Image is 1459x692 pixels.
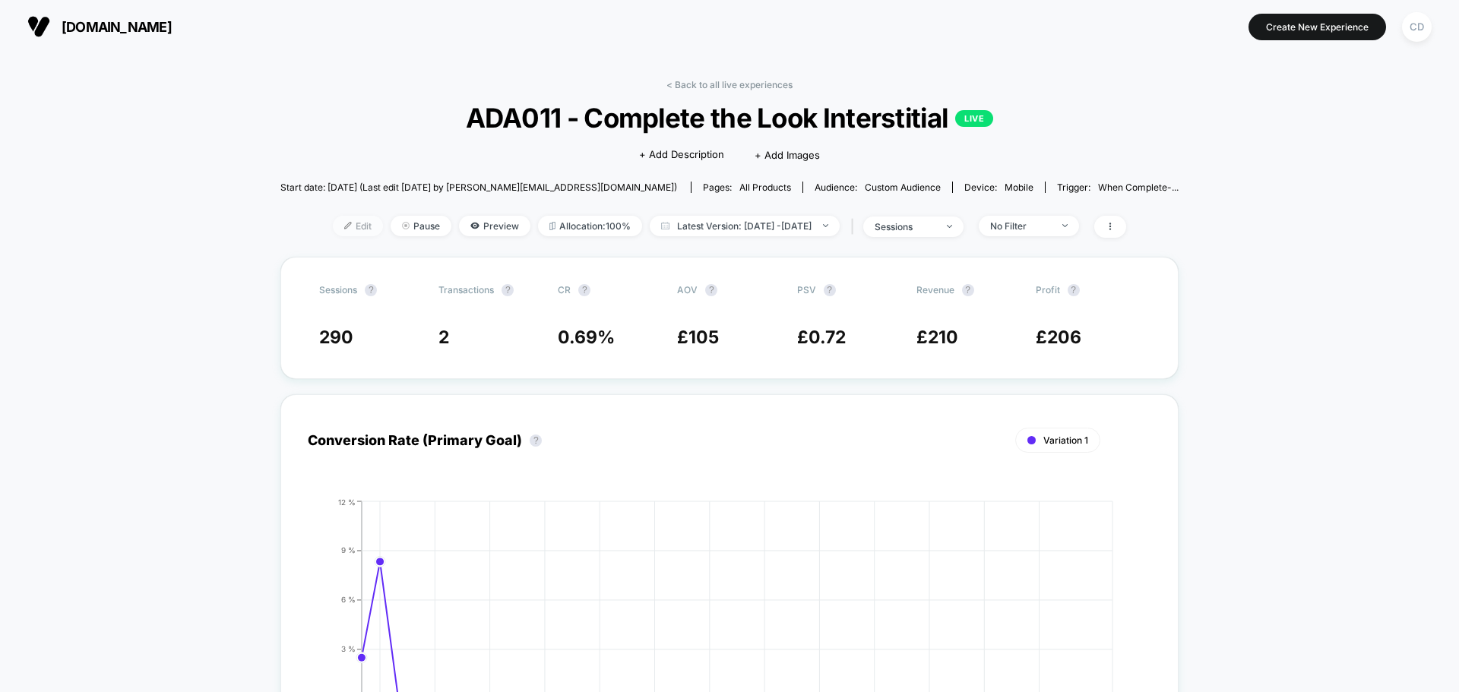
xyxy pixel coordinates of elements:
[62,19,172,35] span: [DOMAIN_NAME]
[703,182,791,193] div: Pages:
[558,327,615,348] span: 0.69 %
[341,644,356,653] tspan: 3 %
[438,327,449,348] span: 2
[1249,14,1386,40] button: Create New Experience
[955,110,993,127] p: LIVE
[1098,182,1179,193] span: When complete-...
[815,182,941,193] div: Audience:
[402,222,410,229] img: end
[705,284,717,296] button: ?
[661,222,669,229] img: calendar
[23,14,176,39] button: [DOMAIN_NAME]
[823,224,828,227] img: end
[875,221,935,232] div: sessions
[319,327,353,348] span: 290
[1036,327,1081,348] span: £
[1057,182,1179,193] div: Trigger:
[549,222,555,230] img: rebalance
[952,182,1045,193] span: Device:
[739,182,791,193] span: all products
[755,149,820,161] span: + Add Images
[639,147,724,163] span: + Add Description
[797,327,846,348] span: £
[865,182,941,193] span: Custom Audience
[797,284,816,295] span: PSV
[916,327,958,348] span: £
[344,222,352,229] img: edit
[338,497,356,506] tspan: 12 %
[27,15,50,38] img: Visually logo
[1005,182,1033,193] span: mobile
[530,434,542,447] button: ?
[341,545,356,555] tspan: 9 %
[990,220,1051,232] div: No Filter
[666,79,793,90] a: < Back to all live experiences
[341,595,356,604] tspan: 6 %
[438,284,494,295] span: Transactions
[1402,12,1432,42] div: CD
[325,102,1133,134] span: ADA011 - Complete the Look Interstitial
[928,327,958,348] span: 210
[365,284,377,296] button: ?
[1397,11,1436,43] button: CD
[947,225,952,228] img: end
[280,182,677,193] span: Start date: [DATE] (Last edit [DATE] by [PERSON_NAME][EMAIL_ADDRESS][DOMAIN_NAME])
[1062,224,1068,227] img: end
[916,284,954,295] span: Revenue
[677,327,719,348] span: £
[459,216,530,236] span: Preview
[502,284,514,296] button: ?
[538,216,642,236] span: Allocation: 100%
[824,284,836,296] button: ?
[1068,284,1080,296] button: ?
[1047,327,1081,348] span: 206
[847,216,863,238] span: |
[558,284,571,295] span: CR
[319,284,357,295] span: Sessions
[650,216,840,236] span: Latest Version: [DATE] - [DATE]
[333,216,383,236] span: Edit
[578,284,590,296] button: ?
[688,327,719,348] span: 105
[391,216,451,236] span: Pause
[962,284,974,296] button: ?
[1043,434,1088,446] span: Variation 1
[809,327,846,348] span: 0.72
[1036,284,1060,295] span: Profit
[677,284,698,295] span: AOV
